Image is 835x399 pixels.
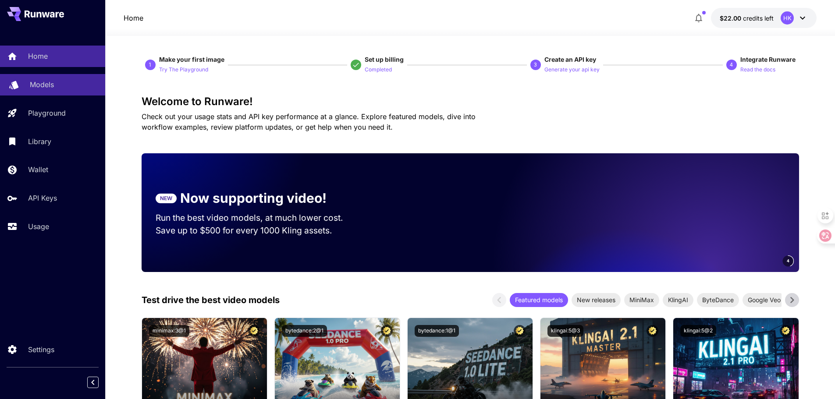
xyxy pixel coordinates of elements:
p: Now supporting video! [180,188,327,208]
span: KlingAI [663,295,693,304]
button: Try The Playground [159,64,208,74]
p: 4 [730,61,733,69]
button: $22.00HK [711,8,817,28]
span: Make your first image [159,56,224,63]
div: HK [781,11,794,25]
button: Certified Model – Vetted for best performance and includes a commercial license. [647,325,658,337]
span: Featured models [510,295,568,304]
p: Run the best video models, at much lower cost. [156,212,360,224]
p: Usage [28,221,49,232]
button: Certified Model – Vetted for best performance and includes a commercial license. [248,325,260,337]
p: 1 [149,61,152,69]
h3: Welcome to Runware! [142,95,799,108]
button: Generate your api key [544,64,600,74]
button: klingai:5@2 [680,325,716,337]
div: $22.00 [720,14,774,23]
p: Wallet [28,164,48,175]
span: Set up billing [365,56,404,63]
button: bytedance:1@1 [415,325,459,337]
button: Certified Model – Vetted for best performance and includes a commercial license. [514,325,526,337]
div: Google Veo [743,293,786,307]
p: NEW [160,194,172,202]
span: credits left [743,14,774,22]
button: bytedance:2@1 [282,325,327,337]
span: Google Veo [743,295,786,304]
p: Playground [28,108,66,118]
p: Test drive the best video models [142,293,280,307]
div: Collapse sidebar [94,374,105,390]
p: Read the docs [740,66,775,74]
button: Completed [365,64,392,74]
p: Generate your api key [544,66,600,74]
p: Models [30,79,54,90]
p: Save up to $500 for every 1000 Kling assets. [156,224,360,237]
button: Certified Model – Vetted for best performance and includes a commercial license. [780,325,792,337]
button: minimax:3@1 [149,325,189,337]
button: Collapse sidebar [87,377,99,388]
p: 3 [534,61,537,69]
div: ByteDance [697,293,739,307]
span: ByteDance [697,295,739,304]
span: Create an API key [544,56,596,63]
a: Home [124,13,143,23]
button: Certified Model – Vetted for best performance and includes a commercial license. [381,325,393,337]
button: klingai:5@3 [547,325,583,337]
span: MiniMax [624,295,659,304]
p: Settings [28,344,54,355]
nav: breadcrumb [124,13,143,23]
button: Read the docs [740,64,775,74]
span: Integrate Runware [740,56,796,63]
span: Check out your usage stats and API key performance at a glance. Explore featured models, dive int... [142,112,476,131]
div: KlingAI [663,293,693,307]
p: Try The Playground [159,66,208,74]
div: Featured models [510,293,568,307]
span: 4 [787,258,789,264]
p: Library [28,136,51,147]
span: $22.00 [720,14,743,22]
div: New releases [572,293,621,307]
p: API Keys [28,193,57,203]
p: Completed [365,66,392,74]
span: New releases [572,295,621,304]
div: MiniMax [624,293,659,307]
p: Home [28,51,48,61]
